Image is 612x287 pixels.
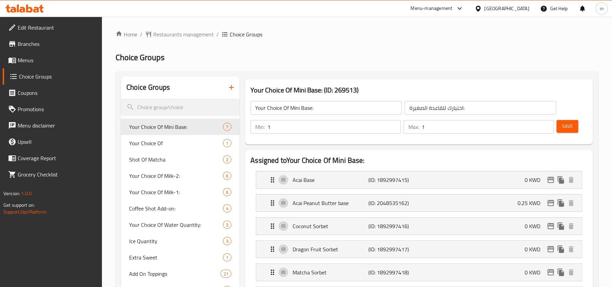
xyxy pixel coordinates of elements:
[121,168,240,184] div: Your Choice Of Milk-2:6
[223,237,231,245] div: Choices
[369,222,419,230] p: (ID: 1892997416)
[230,30,262,38] span: Choice Groups
[566,198,576,208] button: delete
[129,253,223,261] span: Extra Sweet
[223,172,231,180] div: Choices
[250,215,588,238] li: Expand
[546,175,556,185] button: edit
[256,241,582,258] div: Expand
[566,175,576,185] button: delete
[293,268,368,276] p: Matcha Sorbet
[18,23,97,32] span: Edit Restaurant
[369,176,419,184] p: (ID: 1892997415)
[3,101,102,117] a: Promotions
[223,139,231,147] div: Choices
[18,138,97,146] span: Upsell
[223,124,231,130] span: 7
[129,237,223,245] span: Ice Quantity
[3,134,102,150] a: Upsell
[121,184,240,200] div: Your Choice Of Milk-1:6
[525,222,546,230] p: 0 KWD
[250,168,588,191] li: Expand
[223,222,231,228] span: 3
[223,155,231,164] div: Choices
[518,199,546,207] p: 0.25 KWD
[3,150,102,166] a: Coverage Report
[369,245,419,253] p: (ID: 1892997417)
[250,238,588,261] li: Expand
[223,140,231,147] span: 1
[129,221,223,229] span: Your Choice Of Water Quantity:
[556,221,566,231] button: duplicate
[121,99,240,116] input: search
[3,207,47,216] a: Support.OpsPlatform
[221,270,231,278] div: Choices
[293,245,368,253] p: Dragon Fruit Sorbet
[562,122,573,131] span: Save
[121,200,240,217] div: Coffee Shot Add-on:4
[18,121,97,130] span: Menu disclaimer
[3,166,102,183] a: Grocery Checklist
[21,189,32,198] span: 1.0.0
[600,5,604,12] span: m
[556,244,566,254] button: duplicate
[18,105,97,113] span: Promotions
[116,50,164,65] span: Choice Groups
[223,253,231,261] div: Choices
[369,199,419,207] p: (ID: 2048535162)
[223,173,231,179] span: 6
[129,204,223,213] span: Coffee Shot Add-on:
[250,261,588,284] li: Expand
[293,176,368,184] p: Acai Base
[223,123,231,131] div: Choices
[256,195,582,212] div: Expand
[223,254,231,261] span: 1
[3,85,102,101] a: Coupons
[121,151,240,168] div: Shot Of Matcha2
[3,36,102,52] a: Branches
[121,135,240,151] div: Your Choice Of1
[216,30,219,38] li: /
[3,117,102,134] a: Menu disclaimer
[485,5,529,12] div: [GEOGRAPHIC_DATA]
[223,189,231,196] span: 6
[256,171,582,188] div: Expand
[556,267,566,277] button: duplicate
[223,221,231,229] div: Choices
[3,189,20,198] span: Version:
[566,221,576,231] button: delete
[255,123,265,131] p: Min:
[3,201,35,209] span: Get support on:
[546,198,556,208] button: edit
[18,40,97,48] span: Branches
[369,268,419,276] p: (ID: 1892997418)
[129,172,223,180] span: Your Choice Of Milk-2:
[153,30,214,38] span: Restaurants management
[566,267,576,277] button: delete
[121,249,240,266] div: Extra Sweet1
[250,155,588,166] h2: Assigned to Your Choice Of Mini Base:
[223,188,231,196] div: Choices
[3,19,102,36] a: Edit Restaurant
[293,222,368,230] p: Coconut Sorbet
[18,170,97,179] span: Grocery Checklist
[121,233,240,249] div: Ice Quantity3
[129,270,221,278] span: Add On Toppings
[129,155,223,164] span: Shot Of Matcha
[129,188,223,196] span: Your Choice Of Milk-1:
[250,191,588,215] li: Expand
[19,72,97,81] span: Choice Groups
[121,119,240,135] div: Your Choice Of Mini Base:7
[3,68,102,85] a: Choice Groups
[121,266,240,282] div: Add On Toppings21
[411,4,453,13] div: Menu-management
[525,245,546,253] p: 0 KWD
[293,199,368,207] p: Acai Peanut Butter base
[121,217,240,233] div: Your Choice Of Water Quantity:3
[546,244,556,254] button: edit
[116,30,598,38] nav: breadcrumb
[556,198,566,208] button: duplicate
[556,175,566,185] button: duplicate
[525,176,546,184] p: 0 KWD
[525,268,546,276] p: 0 KWD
